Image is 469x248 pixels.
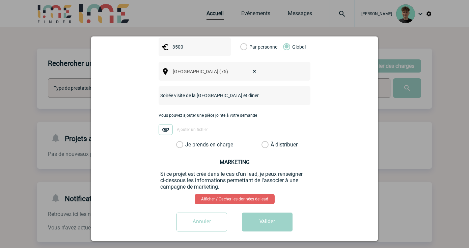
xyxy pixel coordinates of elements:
span: × [253,67,256,76]
input: Budget HT [171,43,217,51]
p: Si ce projet est créé dans le cas d'un lead, je peux renseigner ci-dessous les informations perme... [160,171,309,190]
input: Annuler [176,213,227,231]
input: Nom de l'événement [159,91,293,100]
label: Global [283,37,287,56]
label: Je prends en charge [176,141,188,148]
p: Vous pouvez ajouter une pièce jointe à votre demande [159,113,310,118]
button: Valider [242,213,293,231]
h3: MARKETING [160,159,309,165]
a: Afficher / Cacher les données de lead [195,194,275,204]
span: Ajouter un fichier [177,127,208,132]
span: Paris (75) [170,67,263,76]
label: À distribuer [261,141,269,148]
label: Par personne [240,37,248,56]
